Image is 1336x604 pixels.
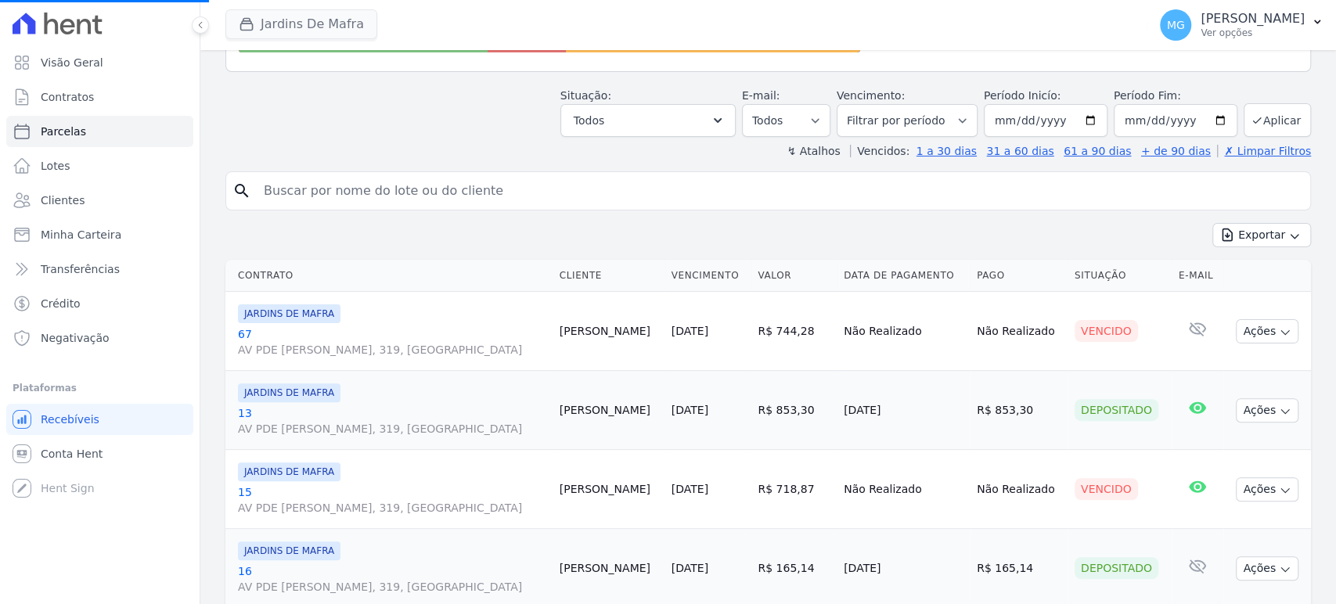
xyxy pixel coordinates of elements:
[6,116,193,147] a: Parcelas
[238,484,547,516] a: 15AV PDE [PERSON_NAME], 319, [GEOGRAPHIC_DATA]
[1064,145,1131,157] a: 61 a 90 dias
[41,446,103,462] span: Conta Hent
[238,579,547,595] span: AV PDE [PERSON_NAME], 319, [GEOGRAPHIC_DATA]
[1244,103,1311,137] button: Aplicar
[787,145,840,157] label: ↯ Atalhos
[742,89,780,102] label: E-mail:
[254,175,1304,207] input: Buscar por nome do lote ou do cliente
[984,89,1061,102] label: Período Inicío:
[751,450,837,529] td: R$ 718,87
[850,145,909,157] label: Vencidos:
[672,325,708,337] a: [DATE]
[41,227,121,243] span: Minha Carteira
[837,371,970,450] td: [DATE]
[238,326,547,358] a: 67AV PDE [PERSON_NAME], 319, [GEOGRAPHIC_DATA]
[238,405,547,437] a: 13AV PDE [PERSON_NAME], 319, [GEOGRAPHIC_DATA]
[41,330,110,346] span: Negativação
[1114,88,1237,104] label: Período Fim:
[1217,145,1311,157] a: ✗ Limpar Filtros
[1201,27,1305,39] p: Ver opções
[672,404,708,416] a: [DATE]
[6,219,193,250] a: Minha Carteira
[6,288,193,319] a: Crédito
[238,462,340,481] span: JARDINS DE MAFRA
[6,47,193,78] a: Visão Geral
[751,292,837,371] td: R$ 744,28
[6,150,193,182] a: Lotes
[41,124,86,139] span: Parcelas
[970,292,1068,371] td: Não Realizado
[41,412,99,427] span: Recebíveis
[238,541,340,560] span: JARDINS DE MAFRA
[1201,11,1305,27] p: [PERSON_NAME]
[238,342,547,358] span: AV PDE [PERSON_NAME], 319, [GEOGRAPHIC_DATA]
[1236,398,1298,422] button: Ações
[986,145,1053,157] a: 31 a 60 dias
[6,81,193,113] a: Contratos
[1075,399,1158,421] div: Depositado
[916,145,977,157] a: 1 a 30 dias
[238,383,340,402] span: JARDINS DE MAFRA
[837,89,905,102] label: Vencimento:
[41,296,81,311] span: Crédito
[41,55,103,70] span: Visão Geral
[560,104,736,137] button: Todos
[1167,20,1185,31] span: MG
[41,192,85,208] span: Clientes
[6,253,193,285] a: Transferências
[1075,478,1138,500] div: Vencido
[238,304,340,323] span: JARDINS DE MAFRA
[41,89,94,105] span: Contratos
[553,450,665,529] td: [PERSON_NAME]
[6,322,193,354] a: Negativação
[751,260,837,292] th: Valor
[553,292,665,371] td: [PERSON_NAME]
[1141,145,1211,157] a: + de 90 dias
[6,404,193,435] a: Recebíveis
[6,438,193,469] a: Conta Hent
[1212,223,1311,247] button: Exportar
[238,421,547,437] span: AV PDE [PERSON_NAME], 319, [GEOGRAPHIC_DATA]
[238,563,547,595] a: 16AV PDE [PERSON_NAME], 319, [GEOGRAPHIC_DATA]
[970,450,1068,529] td: Não Realizado
[672,483,708,495] a: [DATE]
[6,185,193,216] a: Clientes
[13,379,187,397] div: Plataformas
[232,182,251,200] i: search
[1075,320,1138,342] div: Vencido
[1236,319,1298,343] button: Ações
[1147,3,1336,47] button: MG [PERSON_NAME] Ver opções
[225,260,553,292] th: Contrato
[574,111,604,130] span: Todos
[1172,260,1223,292] th: E-mail
[665,260,752,292] th: Vencimento
[837,450,970,529] td: Não Realizado
[970,371,1068,450] td: R$ 853,30
[837,292,970,371] td: Não Realizado
[553,371,665,450] td: [PERSON_NAME]
[1236,477,1298,502] button: Ações
[238,500,547,516] span: AV PDE [PERSON_NAME], 319, [GEOGRAPHIC_DATA]
[560,89,611,102] label: Situação:
[1068,260,1172,292] th: Situação
[970,260,1068,292] th: Pago
[553,260,665,292] th: Cliente
[751,371,837,450] td: R$ 853,30
[1075,557,1158,579] div: Depositado
[41,261,120,277] span: Transferências
[41,158,70,174] span: Lotes
[1236,556,1298,581] button: Ações
[672,562,708,574] a: [DATE]
[837,260,970,292] th: Data de Pagamento
[225,9,377,39] button: Jardins De Mafra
